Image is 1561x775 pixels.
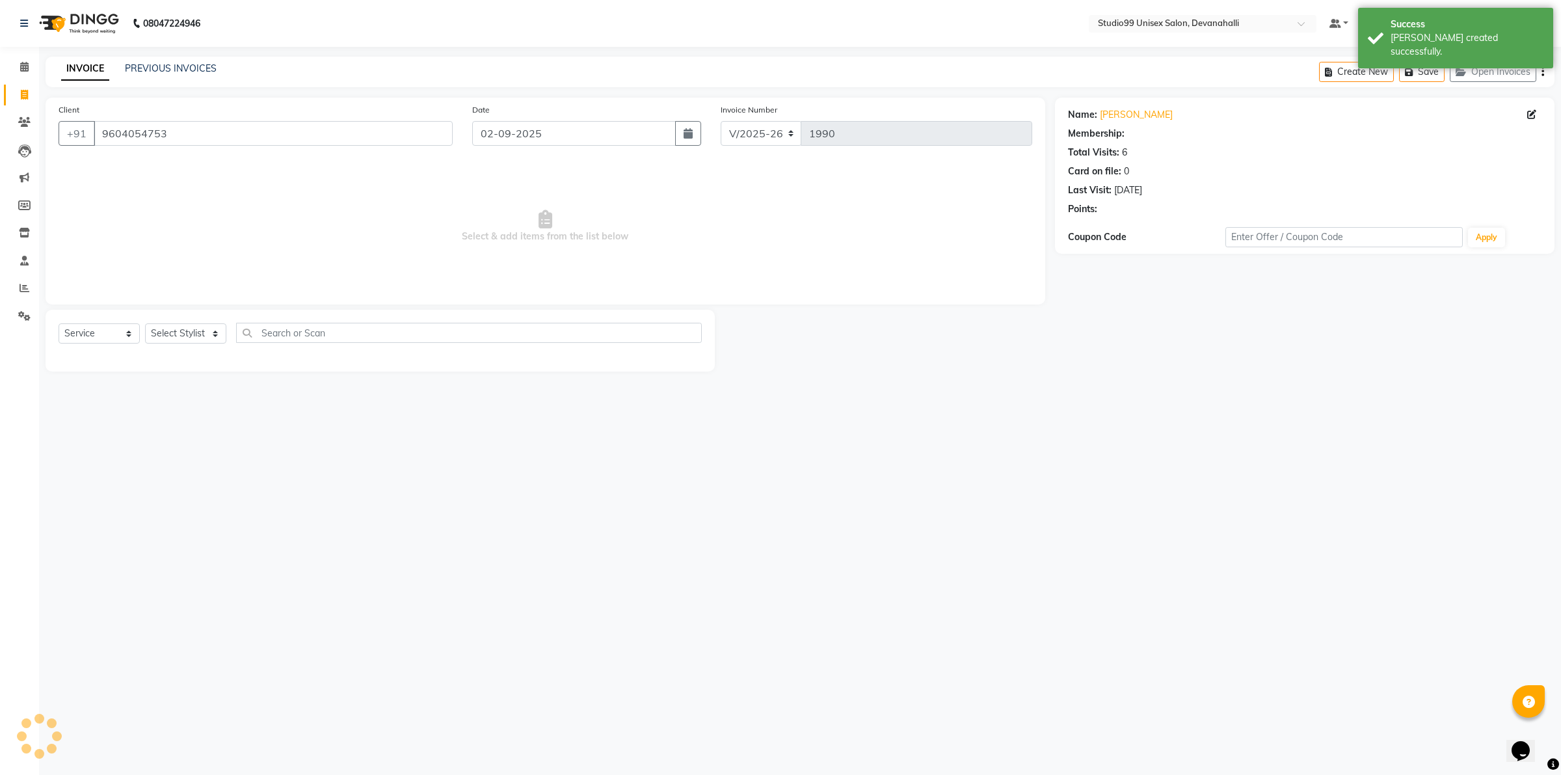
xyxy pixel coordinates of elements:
div: Total Visits: [1068,146,1119,159]
a: [PERSON_NAME] [1100,108,1173,122]
a: INVOICE [61,57,109,81]
a: PREVIOUS INVOICES [125,62,217,74]
input: Search or Scan [236,323,702,343]
button: Apply [1468,228,1505,247]
label: Date [472,104,490,116]
div: Points: [1068,202,1097,216]
button: Create New [1319,62,1394,82]
div: Coupon Code [1068,230,1226,244]
div: Card on file: [1068,165,1121,178]
div: 6 [1122,146,1127,159]
b: 08047224946 [143,5,200,42]
span: Select & add items from the list below [59,161,1032,292]
div: Name: [1068,108,1097,122]
div: Success [1391,18,1543,31]
iframe: chat widget [1506,723,1548,762]
div: Membership: [1068,127,1125,141]
div: Last Visit: [1068,184,1112,197]
button: +91 [59,121,95,146]
label: Invoice Number [721,104,777,116]
div: [DATE] [1114,184,1142,197]
label: Client [59,104,79,116]
button: Open Invoices [1450,62,1536,82]
input: Enter Offer / Coupon Code [1225,227,1462,247]
img: logo [33,5,122,42]
button: Save [1399,62,1445,82]
div: 0 [1124,165,1129,178]
input: Search by Name/Mobile/Email/Code [94,121,453,146]
div: Bill created successfully. [1391,31,1543,59]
